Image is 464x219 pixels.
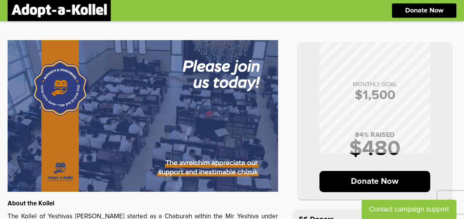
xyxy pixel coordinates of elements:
[8,200,54,207] strong: About the Kollel
[362,200,456,219] button: Contact campaign support
[405,7,444,14] p: Donate Now
[319,171,431,192] p: Donate Now
[305,81,444,87] p: MONTHLY GOAL
[11,4,107,17] img: logonobg.png
[305,89,444,102] p: $
[8,40,278,192] img: GB8inQHsaP.caqO4gp6iW.jpg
